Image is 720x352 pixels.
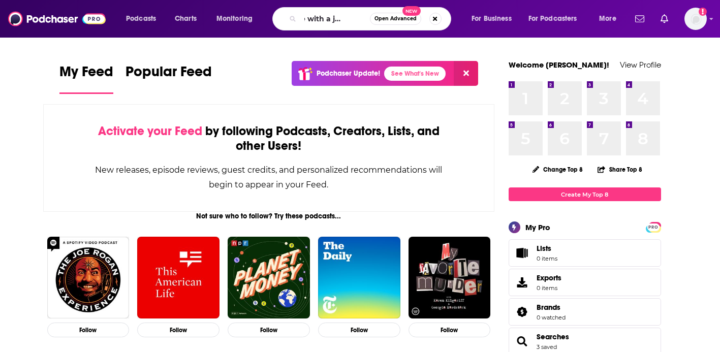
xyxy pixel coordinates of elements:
[599,12,616,26] span: More
[537,244,551,253] span: Lists
[402,6,421,16] span: New
[592,11,629,27] button: open menu
[512,305,533,319] a: Brands
[537,273,561,282] span: Exports
[699,8,707,16] svg: Add a profile image
[647,223,660,231] a: PRO
[300,11,370,27] input: Search podcasts, credits, & more...
[137,237,220,319] img: This American Life
[175,12,197,26] span: Charts
[472,12,512,26] span: For Business
[126,12,156,26] span: Podcasts
[209,11,266,27] button: open menu
[656,10,672,27] a: Show notifications dropdown
[43,212,495,220] div: Not sure who to follow? Try these podcasts...
[137,323,220,337] button: Follow
[168,11,203,27] a: Charts
[126,63,212,86] span: Popular Feed
[126,63,212,94] a: Popular Feed
[59,63,113,86] span: My Feed
[119,11,169,27] button: open menu
[509,60,609,70] a: Welcome [PERSON_NAME]!
[95,163,444,192] div: New releases, episode reviews, guest credits, and personalized recommendations will begin to appe...
[409,323,491,337] button: Follow
[526,163,589,176] button: Change Top 8
[512,334,533,348] a: Searches
[528,12,577,26] span: For Podcasters
[47,323,130,337] button: Follow
[318,237,400,319] img: The Daily
[512,246,533,260] span: Lists
[374,16,417,21] span: Open Advanced
[228,237,310,319] img: Planet Money
[409,237,491,319] img: My Favorite Murder with Karen Kilgariff and Georgia Hardstark
[684,8,707,30] button: Show profile menu
[509,239,661,267] a: Lists
[282,7,461,30] div: Search podcasts, credits, & more...
[464,11,524,27] button: open menu
[384,67,446,81] a: See What's New
[537,332,569,341] a: Searches
[509,187,661,201] a: Create My Top 8
[509,269,661,296] a: Exports
[525,222,550,232] div: My Pro
[620,60,661,70] a: View Profile
[684,8,707,30] span: Logged in as jciarczynski
[537,314,566,321] a: 0 watched
[597,159,643,179] button: Share Top 8
[537,303,560,312] span: Brands
[370,13,421,25] button: Open AdvancedNew
[684,8,707,30] img: User Profile
[318,323,400,337] button: Follow
[216,12,253,26] span: Monitoring
[47,237,130,319] img: The Joe Rogan Experience
[522,11,592,27] button: open menu
[228,323,310,337] button: Follow
[537,284,561,292] span: 0 items
[8,9,106,28] img: Podchaser - Follow, Share and Rate Podcasts
[537,244,557,253] span: Lists
[95,124,444,153] div: by following Podcasts, Creators, Lists, and other Users!
[631,10,648,27] a: Show notifications dropdown
[512,275,533,290] span: Exports
[537,255,557,262] span: 0 items
[509,298,661,326] span: Brands
[537,343,557,350] a: 3 saved
[317,69,380,78] p: Podchaser Update!
[98,123,202,139] span: Activate your Feed
[59,63,113,94] a: My Feed
[537,303,566,312] a: Brands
